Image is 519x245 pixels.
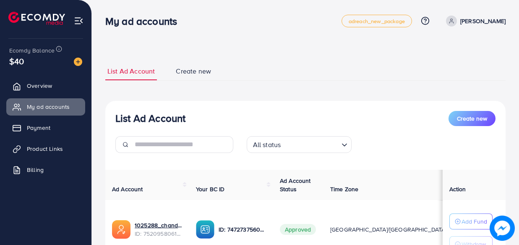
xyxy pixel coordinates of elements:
[280,177,311,193] span: Ad Account Status
[449,185,466,193] span: Action
[280,224,316,235] span: Approved
[74,16,83,26] img: menu
[135,229,183,238] span: ID: 7520958061609271313
[27,166,44,174] span: Billing
[6,119,85,136] a: Payment
[115,112,185,124] h3: List Ad Account
[74,58,82,66] img: image
[112,220,130,239] img: ic-ads-acc.e4c84228.svg
[27,145,63,153] span: Product Links
[283,137,338,151] input: Search for option
[330,185,358,193] span: Time Zone
[349,18,405,24] span: adreach_new_package
[6,161,85,178] a: Billing
[6,77,85,94] a: Overview
[6,140,85,157] a: Product Links
[9,55,24,67] span: $40
[457,114,487,123] span: Create new
[135,221,183,238] div: <span class='underline'>1025288_chandsitara 2_1751109521773</span></br>7520958061609271313
[27,82,52,90] span: Overview
[107,66,155,76] span: List Ad Account
[27,103,70,111] span: My ad accounts
[176,66,211,76] span: Create new
[449,213,493,229] button: Add Fund
[342,15,412,27] a: adreach_new_package
[490,216,515,241] img: image
[251,139,283,151] span: All status
[443,16,506,26] a: [PERSON_NAME]
[135,221,183,229] a: 1025288_chandsitara 2_1751109521773
[27,124,50,132] span: Payment
[9,46,55,55] span: Ecomdy Balance
[196,185,225,193] span: Your BC ID
[460,16,506,26] p: [PERSON_NAME]
[8,12,65,25] img: logo
[112,185,143,193] span: Ad Account
[330,225,447,234] span: [GEOGRAPHIC_DATA]/[GEOGRAPHIC_DATA]
[449,111,496,126] button: Create new
[247,136,352,153] div: Search for option
[196,220,214,239] img: ic-ba-acc.ded83a64.svg
[462,216,487,227] p: Add Fund
[219,224,266,234] p: ID: 7472737560574476289
[105,15,184,27] h3: My ad accounts
[6,98,85,115] a: My ad accounts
